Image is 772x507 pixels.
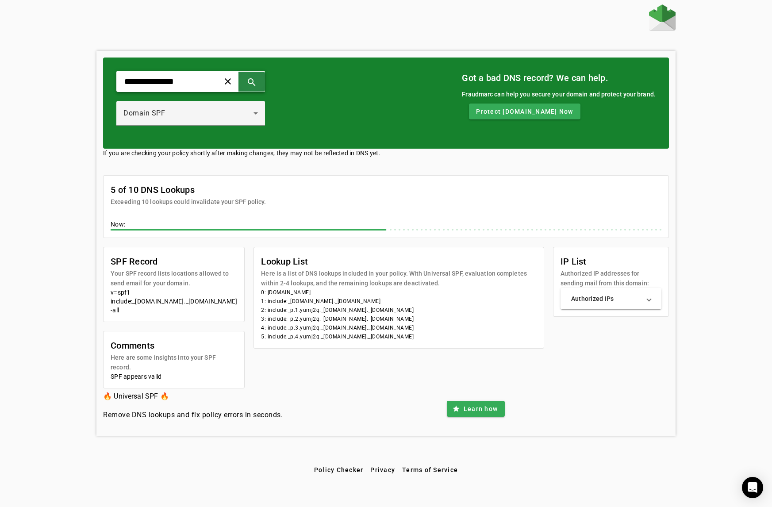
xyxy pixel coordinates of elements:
[103,410,283,420] h4: Remove DNS lookups and fix policy errors in seconds.
[123,109,165,117] span: Domain SPF
[261,323,536,332] li: 4: include:_p.3.yumj2q._[DOMAIN_NAME]._[DOMAIN_NAME]
[103,390,283,403] h3: 🔥 Universal SPF 🔥
[561,269,661,288] mat-card-subtitle: Authorized IP addresses for sending mail from this domain:
[447,401,505,417] button: Learn how
[571,294,640,303] mat-panel-title: Authorized IPs
[111,183,266,197] mat-card-title: 5 of 10 DNS Lookups
[742,477,763,498] div: Open Intercom Messenger
[111,197,266,207] mat-card-subtitle: Exceeding 10 lookups could invalidate your SPF policy.
[111,220,661,230] div: Now:
[261,315,536,323] li: 3: include:_p.2.yumj2q._[DOMAIN_NAME]._[DOMAIN_NAME]
[111,372,237,381] div: SPF appears valid
[462,71,656,85] mat-card-title: Got a bad DNS record? We can help.
[311,462,367,478] button: Policy Checker
[261,332,536,341] li: 5: include:_p.4.yumj2q._[DOMAIN_NAME]._[DOMAIN_NAME]
[261,269,536,288] mat-card-subtitle: Here is a list of DNS lookups included in your policy. With Universal SPF, evaluation completes w...
[111,338,237,353] mat-card-title: Comments
[476,107,573,116] span: Protect [DOMAIN_NAME] Now
[314,466,364,473] span: Policy Checker
[561,254,661,269] mat-card-title: IP List
[649,4,676,33] a: Home
[111,353,237,372] mat-card-subtitle: Here are some insights into your SPF record.
[111,288,237,315] div: v=spf1 include:_[DOMAIN_NAME]._[DOMAIN_NAME] -all
[370,466,395,473] span: Privacy
[367,462,399,478] button: Privacy
[561,288,661,309] mat-expansion-panel-header: Authorized IPs
[402,466,458,473] span: Terms of Service
[261,297,536,306] li: 1: include:_[DOMAIN_NAME]._[DOMAIN_NAME]
[111,254,237,269] mat-card-title: SPF Record
[261,306,536,315] li: 2: include:_p.1.yumj2q._[DOMAIN_NAME]._[DOMAIN_NAME]
[649,4,676,31] img: Fraudmarc Logo
[261,288,536,297] li: 0: [DOMAIN_NAME]
[399,462,461,478] button: Terms of Service
[103,149,669,157] div: If you are checking your policy shortly after making changes, they may not be reflected in DNS yet.
[111,269,237,288] mat-card-subtitle: Your SPF record lists locations allowed to send email for your domain.
[464,404,498,413] span: Learn how
[462,89,656,99] div: Fraudmarc can help you secure your domain and protect your brand.
[261,254,536,269] mat-card-title: Lookup List
[469,104,580,119] button: Protect [DOMAIN_NAME] Now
